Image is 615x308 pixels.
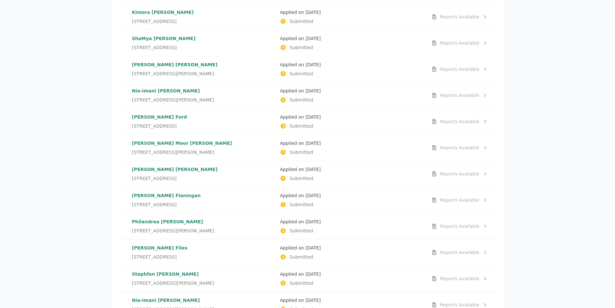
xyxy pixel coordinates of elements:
time: [DATE] [305,193,321,198]
span: [STREET_ADDRESS][PERSON_NAME] [132,280,214,286]
a: Nia-imani [PERSON_NAME][STREET_ADDRESS][PERSON_NAME]Applied on [DATE]SubmittedReports Available [119,82,496,108]
time: [DATE] [305,271,321,277]
time: [DATE] [305,62,321,67]
p: Applied on [280,35,423,42]
p: Nia-imani [PERSON_NAME] [132,297,275,303]
a: Philandrea [PERSON_NAME][STREET_ADDRESS][PERSON_NAME]Applied on [DATE]SubmittedReports Available [119,213,496,239]
a: ShaMya [PERSON_NAME][STREET_ADDRESS]Applied on [DATE]SubmittedReports Available [119,30,496,56]
p: Submitted [280,175,423,182]
p: [PERSON_NAME] Flaningan [132,192,275,199]
span: [STREET_ADDRESS][PERSON_NAME] [132,97,214,103]
p: [PERSON_NAME] Files [132,245,275,251]
span: [STREET_ADDRESS] [132,175,177,182]
span: [STREET_ADDRESS] [132,44,177,51]
p: Submitted [280,149,423,155]
span: [STREET_ADDRESS] [132,254,177,260]
p: Kimora [PERSON_NAME] [132,9,275,16]
div: Reports Available [440,40,479,46]
a: [PERSON_NAME] Flaningan[STREET_ADDRESS]Applied on [DATE]SubmittedReports Available [119,187,496,213]
p: ShaMya [PERSON_NAME] [132,35,275,42]
time: [DATE] [305,10,321,15]
p: [PERSON_NAME] [PERSON_NAME] [132,166,275,173]
p: Applied on [280,245,423,251]
p: Submitted [280,44,423,51]
time: [DATE] [305,167,321,172]
p: Submitted [280,123,423,129]
div: Reports Available [440,14,479,20]
span: [STREET_ADDRESS][PERSON_NAME] [132,149,214,155]
div: Reports Available [440,66,479,72]
p: [PERSON_NAME] Ford [132,114,275,120]
time: [DATE] [305,219,321,224]
p: Applied on [280,9,423,16]
a: Kimora [PERSON_NAME][STREET_ADDRESS]Applied on [DATE]SubmittedReports Available [119,4,496,30]
p: Submitted [280,280,423,286]
time: [DATE] [305,36,321,41]
a: [PERSON_NAME] Ford[STREET_ADDRESS]Applied on [DATE]SubmittedReports Available [119,109,496,134]
p: Submitted [280,97,423,103]
p: [PERSON_NAME] Moor [PERSON_NAME] [132,140,275,146]
time: [DATE] [305,88,321,93]
p: Submitted [280,201,423,208]
div: Reports Available [440,197,479,203]
span: [STREET_ADDRESS][PERSON_NAME] [132,228,214,234]
div: Reports Available [440,302,479,308]
a: [PERSON_NAME] Files[STREET_ADDRESS]Applied on [DATE]SubmittedReports Available [119,239,496,265]
p: Applied on [280,140,423,146]
p: Submitted [280,18,423,25]
span: [STREET_ADDRESS] [132,18,177,25]
div: Reports Available [440,249,479,256]
p: Philandrea [PERSON_NAME] [132,218,275,225]
span: [STREET_ADDRESS][PERSON_NAME] [132,70,214,77]
p: Nia-imani [PERSON_NAME] [132,88,275,94]
div: Reports Available [440,118,479,125]
a: [PERSON_NAME] [PERSON_NAME][STREET_ADDRESS][PERSON_NAME]Applied on [DATE]SubmittedReports Available [119,56,496,82]
div: Reports Available [440,223,479,229]
div: Reports Available [440,92,479,99]
time: [DATE] [305,141,321,146]
time: [DATE] [305,298,321,303]
div: Reports Available [440,171,479,177]
p: Stephfan [PERSON_NAME] [132,271,275,277]
a: [PERSON_NAME] [PERSON_NAME][STREET_ADDRESS]Applied on [DATE]SubmittedReports Available [119,161,496,187]
a: [PERSON_NAME] Moor [PERSON_NAME][STREET_ADDRESS][PERSON_NAME]Applied on [DATE]SubmittedReports Av... [119,135,496,161]
p: Applied on [280,271,423,277]
p: Applied on [280,61,423,68]
p: Applied on [280,114,423,120]
p: Applied on [280,88,423,94]
span: [STREET_ADDRESS] [132,201,177,208]
p: Applied on [280,166,423,173]
p: Submitted [280,70,423,77]
time: [DATE] [305,245,321,250]
div: Reports Available [440,275,479,282]
p: Applied on [280,192,423,199]
p: [PERSON_NAME] [PERSON_NAME] [132,61,275,68]
p: Submitted [280,254,423,260]
span: [STREET_ADDRESS] [132,123,177,129]
p: Applied on [280,218,423,225]
p: Applied on [280,297,423,303]
p: Submitted [280,228,423,234]
time: [DATE] [305,114,321,120]
a: Stephfan [PERSON_NAME][STREET_ADDRESS][PERSON_NAME]Applied on [DATE]SubmittedReports Available [119,266,496,292]
div: Reports Available [440,144,479,151]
